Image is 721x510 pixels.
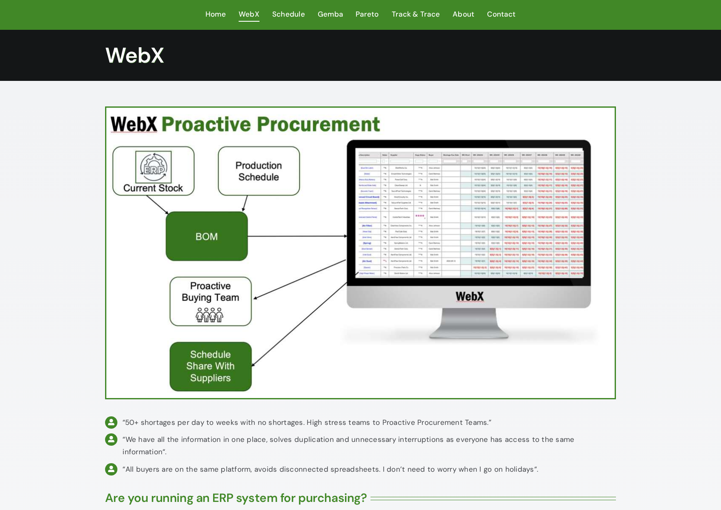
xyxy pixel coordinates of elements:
span: Contact [487,8,516,20]
span: Gemba [318,8,343,20]
span: About [453,8,474,20]
div: “We have all the information in one place, solves duplication and unnecessary interruptions as ev... [123,433,616,458]
span: Home [205,8,226,20]
div: “All buyers are on the same platform, avoids disconnected spreadsheets. I don’t need to worry whe... [123,463,616,476]
a: Schedule [272,8,305,21]
a: About [453,8,474,21]
a: Gemba [318,8,343,21]
span: WebX [239,8,259,20]
span: Schedule [272,8,305,20]
a: Track & Trace [392,8,440,21]
img: WebX [106,108,614,398]
a: WebX [239,8,259,21]
a: Home [205,8,226,21]
a: Contact [487,8,516,21]
h3: Are you running an ERP system for purchasing? [105,491,367,505]
span: Pareto [356,8,379,20]
div: “50+ shortages per day to weeks with no shortages. High stress teams to Proactive Procurement Tea... [123,416,616,429]
a: Pareto [356,8,379,21]
h1: WebX [105,43,616,68]
span: Track & Trace [392,8,440,20]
